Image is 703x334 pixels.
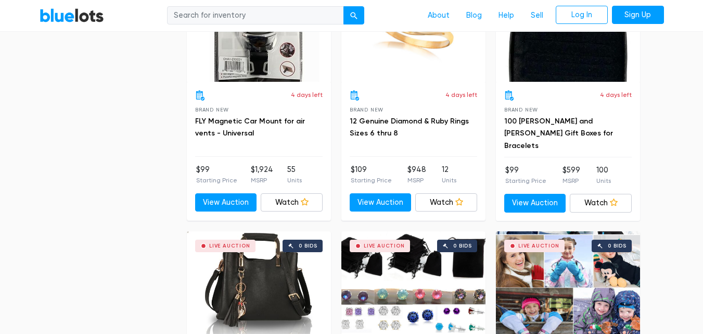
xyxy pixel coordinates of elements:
a: BlueLots [40,8,104,23]
a: Watch [415,193,477,212]
div: 0 bids [299,243,317,249]
p: Starting Price [351,176,392,185]
p: Units [287,176,302,185]
a: Help [490,6,522,26]
p: 4 days left [445,90,477,100]
a: View Auction [350,193,412,212]
li: $1,924 [251,164,273,185]
p: Units [596,176,611,185]
li: $99 [196,164,237,185]
p: 4 days left [291,90,323,100]
li: 55 [287,164,302,185]
a: FLY Magnetic Car Mount for air vents - Universal [195,117,305,138]
li: $99 [505,165,546,185]
p: 4 days left [600,90,632,100]
input: Search for inventory [167,6,344,25]
a: About [419,6,458,26]
p: Units [442,176,456,185]
div: Live Auction [364,243,405,249]
a: Watch [261,193,323,212]
a: Log In [556,6,608,24]
div: Live Auction [518,243,559,249]
span: Brand New [350,107,384,113]
p: Starting Price [196,176,237,185]
p: Starting Price [505,176,546,185]
a: View Auction [195,193,257,212]
a: 100 [PERSON_NAME] and [PERSON_NAME] Gift Boxes for Bracelets [504,117,613,151]
li: $948 [407,164,426,185]
li: 12 [442,164,456,185]
p: MSRP [563,176,580,185]
p: MSRP [251,176,273,185]
li: $599 [563,165,580,185]
a: Blog [458,6,490,26]
a: 12 Genuine Diamond & Ruby Rings Sizes 6 thru 8 [350,117,469,138]
div: 0 bids [608,243,627,249]
a: Watch [570,194,632,213]
li: $109 [351,164,392,185]
a: View Auction [504,194,566,213]
a: Sell [522,6,552,26]
li: 100 [596,165,611,185]
div: Live Auction [209,243,250,249]
span: Brand New [504,107,538,113]
span: Brand New [195,107,229,113]
p: MSRP [407,176,426,185]
div: 0 bids [453,243,472,249]
a: Sign Up [612,6,664,24]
